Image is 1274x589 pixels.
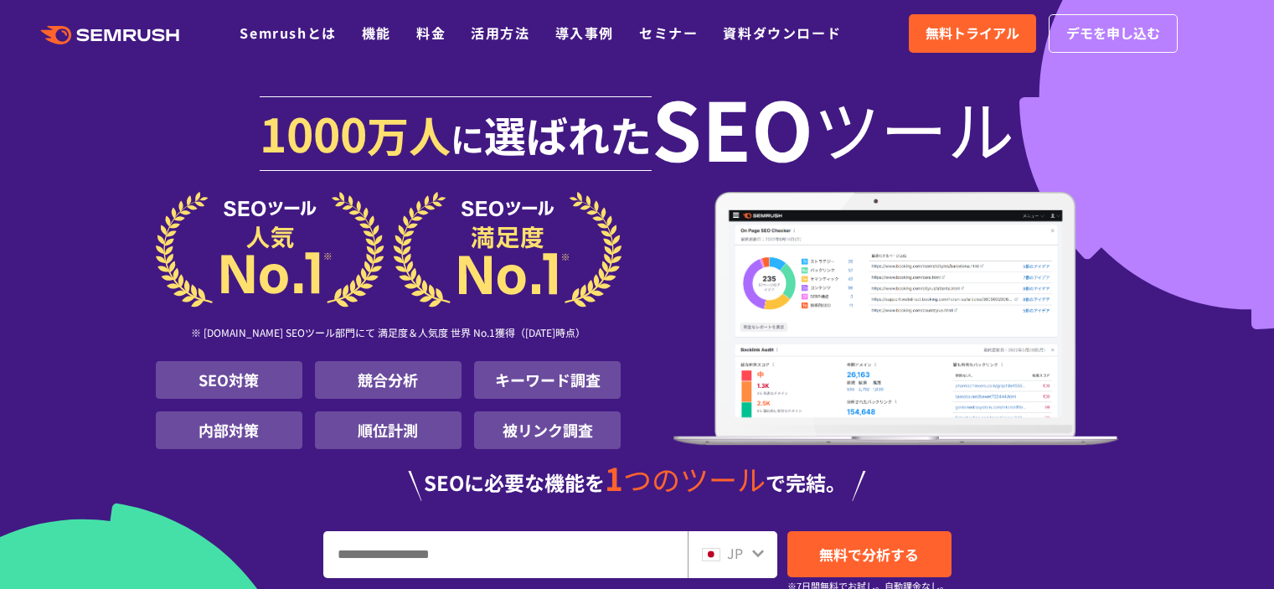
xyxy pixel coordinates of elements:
[766,468,846,497] span: で完結。
[474,411,621,449] li: 被リンク調査
[484,104,652,164] span: 選ばれた
[474,361,621,399] li: キーワード調査
[926,23,1019,44] span: 無料トライアル
[156,411,302,449] li: 内部対策
[652,94,813,161] span: SEO
[1066,23,1160,44] span: デモを申し込む
[156,361,302,399] li: SEO対策
[260,99,367,166] span: 1000
[156,307,622,361] div: ※ [DOMAIN_NAME] SEOツール部門にて 満足度＆人気度 世界 No.1獲得（[DATE]時点）
[416,23,446,43] a: 料金
[813,94,1014,161] span: ツール
[909,14,1036,53] a: 無料トライアル
[471,23,529,43] a: 活用方法
[324,532,687,577] input: URL、キーワードを入力してください
[315,411,462,449] li: 順位計測
[639,23,698,43] a: セミナー
[819,544,919,565] span: 無料で分析する
[555,23,614,43] a: 導入事例
[1049,14,1178,53] a: デモを申し込む
[623,458,766,499] span: つのツール
[723,23,841,43] a: 資料ダウンロード
[367,104,451,164] span: 万人
[156,462,1119,501] div: SEOに必要な機能を
[451,114,484,163] span: に
[605,455,623,500] span: 1
[240,23,336,43] a: Semrushとは
[787,531,952,577] a: 無料で分析する
[315,361,462,399] li: 競合分析
[362,23,391,43] a: 機能
[727,543,743,563] span: JP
